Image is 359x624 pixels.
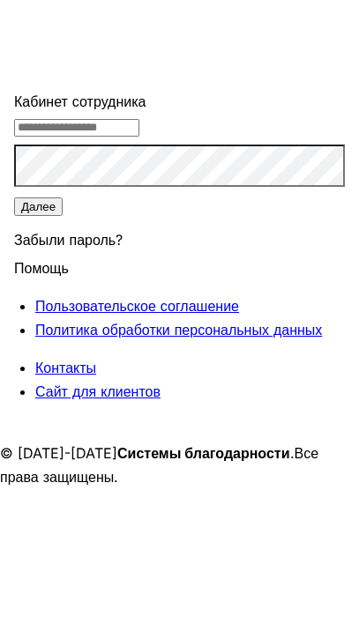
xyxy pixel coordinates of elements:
button: Далее [14,197,63,216]
a: Политика обработки персональных данных [35,321,322,338]
span: Помощь [14,249,69,277]
div: Кабинет сотрудника [14,90,345,114]
strong: Системы благодарности [117,444,290,462]
a: Пользовательское соглашение [35,297,239,315]
a: Сайт для клиентов [35,383,161,400]
div: Забыли пароль? [14,218,345,256]
a: Контакты [35,359,96,376]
